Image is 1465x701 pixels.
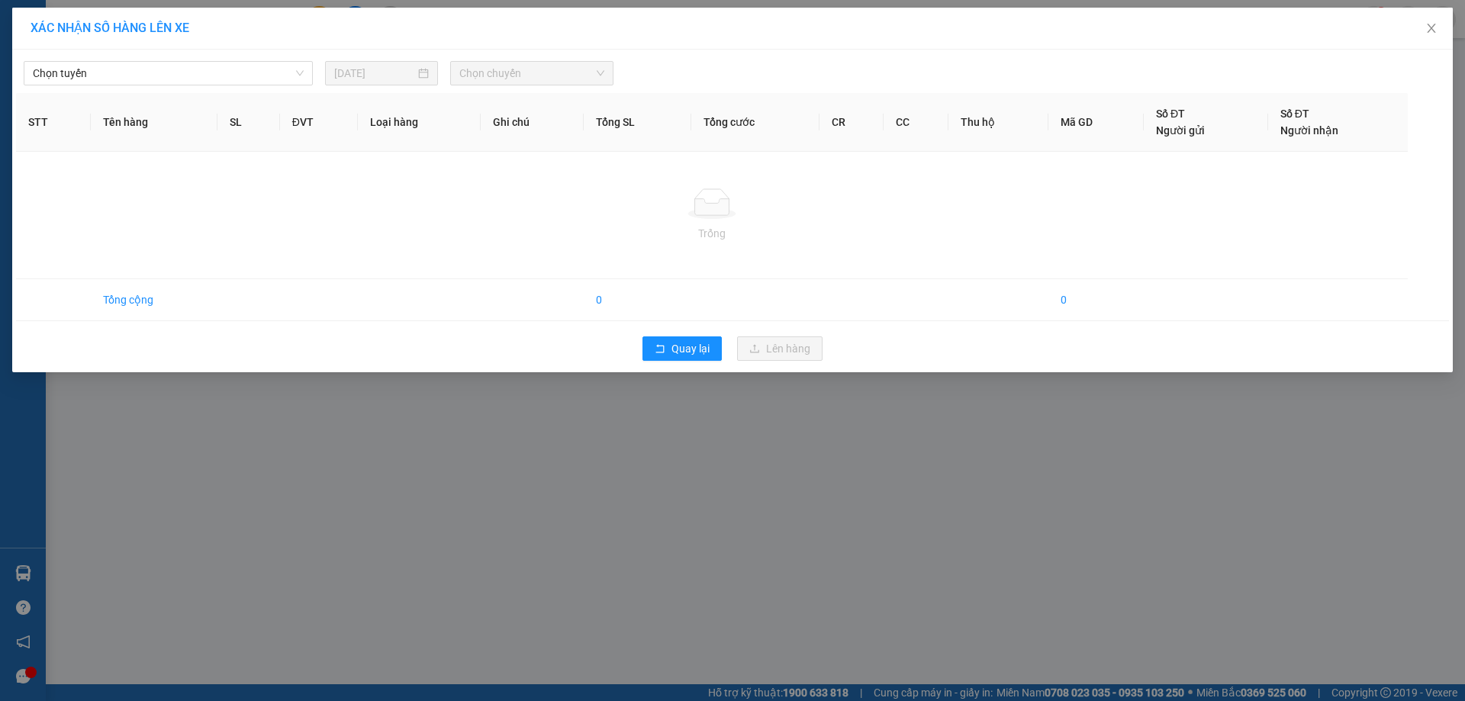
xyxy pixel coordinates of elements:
[481,93,584,152] th: Ghi chú
[1156,108,1185,120] span: Số ĐT
[31,21,189,35] span: XÁC NHẬN SỐ HÀNG LÊN XE
[16,93,91,152] th: STT
[584,279,691,321] td: 0
[280,93,358,152] th: ĐVT
[819,93,884,152] th: CR
[655,343,665,355] span: rollback
[33,62,304,85] span: Chọn tuyến
[1410,8,1453,50] button: Close
[1280,124,1338,137] span: Người nhận
[28,225,1396,242] div: Trống
[217,93,279,152] th: SL
[737,336,823,361] button: uploadLên hàng
[1425,22,1438,34] span: close
[1048,93,1144,152] th: Mã GD
[671,340,710,357] span: Quay lại
[948,93,1048,152] th: Thu hộ
[358,93,481,152] th: Loại hàng
[1156,124,1205,137] span: Người gửi
[91,279,217,321] td: Tổng cộng
[642,336,722,361] button: rollbackQuay lại
[584,93,691,152] th: Tổng SL
[691,93,819,152] th: Tổng cước
[334,65,415,82] input: 14/08/2025
[884,93,948,152] th: CC
[1048,279,1144,321] td: 0
[459,62,604,85] span: Chọn chuyến
[91,93,217,152] th: Tên hàng
[1280,108,1309,120] span: Số ĐT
